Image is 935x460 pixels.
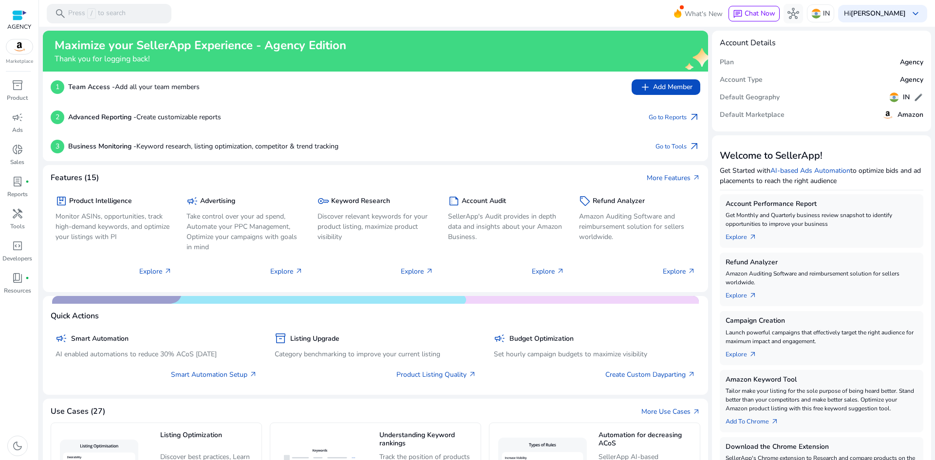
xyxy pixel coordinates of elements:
[749,350,757,358] span: arrow_outward
[12,272,23,284] span: book_4
[720,93,780,102] h5: Default Geography
[51,80,64,94] p: 1
[290,335,339,343] h5: Listing Upgrade
[51,140,64,153] p: 3
[187,195,198,207] span: campaign
[171,369,257,380] a: Smart Automation Setup
[882,109,894,121] img: amazon.svg
[903,93,910,102] h5: IN
[6,58,33,65] p: Marketplace
[56,211,172,242] p: Monitor ASINs, opportunities, track high-demand keywords, and optimize your listings with PI
[200,197,235,205] h5: Advertising
[641,406,700,417] a: More Use Casesarrow_outward
[12,176,23,187] span: lab_profile
[898,111,923,119] h5: Amazon
[7,190,28,199] p: Reports
[71,335,129,343] h5: Smart Automation
[55,8,66,19] span: search
[396,369,476,380] a: Product Listing Quality
[12,240,23,252] span: code_blocks
[692,408,700,416] span: arrow_outward
[68,82,115,92] b: Team Access -
[557,267,564,275] span: arrow_outward
[823,5,830,22] p: IN
[69,197,132,205] h5: Product Intelligence
[55,55,346,64] h4: Thank you for logging back!
[68,8,126,19] p: Press to search
[726,287,765,300] a: Explorearrow_outward
[164,267,172,275] span: arrow_outward
[249,370,257,378] span: arrow_outward
[726,376,917,384] h5: Amazon Keyword Tool
[12,111,23,123] span: campaign
[579,195,591,207] span: sell
[689,141,700,152] span: arrow_outward
[12,440,23,452] span: dark_mode
[726,228,765,242] a: Explorearrow_outward
[56,195,67,207] span: package
[10,158,24,166] p: Sales
[720,150,923,162] h3: Welcome to SellerApp!
[720,76,763,84] h5: Account Type
[720,166,923,186] p: Get Started with to optimize bids and ad placements to reach the right audience
[784,4,803,23] button: hub
[900,76,923,84] h5: Agency
[726,200,917,208] h5: Account Performance Report
[532,266,564,276] p: Explore
[720,38,776,48] h4: Account Details
[726,328,917,346] p: Launch powerful campaigns that effectively target the right audience for maximum impact and engag...
[379,431,476,448] h5: Understanding Keyword rankings
[726,211,917,228] p: Get Monthly and Quarterly business review snapshot to identify opportunities to improve your busi...
[494,349,695,359] p: Set hourly campaign budgets to maximize visibility
[160,431,257,448] h5: Listing Optimization
[509,335,574,343] h5: Budget Optimization
[6,39,33,54] img: amazon.svg
[56,332,67,344] span: campaign
[726,386,917,413] p: Tailor make your listing for the sole purpose of being heard better. Stand better than your compe...
[579,211,695,242] p: Amazon Auditing Software and reimbursement solution for sellers worldwide.
[632,79,700,95] button: addAdd Member
[295,267,303,275] span: arrow_outward
[692,174,700,182] span: arrow_outward
[51,407,105,416] h4: Use Cases (27)
[25,276,29,280] span: fiber_manual_record
[726,346,765,359] a: Explorearrow_outward
[12,126,23,134] p: Ads
[720,58,734,67] h5: Plan
[720,111,785,119] h5: Default Marketplace
[87,8,96,19] span: /
[448,195,460,207] span: summarize
[331,197,390,205] h5: Keyword Research
[10,222,25,231] p: Tools
[270,266,303,276] p: Explore
[187,211,303,252] p: Take control over your ad spend, Automate your PPC Management, Optimize your campaigns with goals...
[745,9,775,18] span: Chat Now
[688,267,695,275] span: arrow_outward
[729,6,780,21] button: chatChat Now
[844,10,906,17] p: Hi
[68,112,136,122] b: Advanced Reporting -
[51,312,99,321] h4: Quick Actions
[139,266,172,276] p: Explore
[639,81,692,93] span: Add Member
[733,9,743,19] span: chat
[655,140,700,153] a: Go to Toolsarrow_outward
[4,286,31,295] p: Resources
[318,195,329,207] span: key
[68,112,221,122] p: Create customizable reports
[12,208,23,220] span: handyman
[649,110,700,124] a: Go to Reportsarrow_outward
[593,197,645,205] h5: Refund Analyzer
[448,211,564,242] p: SellerApp's Audit provides in depth data and insights about your Amazon Business.
[663,266,695,276] p: Explore
[639,81,651,93] span: add
[726,258,917,267] h5: Refund Analyzer
[910,8,921,19] span: keyboard_arrow_down
[2,254,32,263] p: Developers
[811,9,821,18] img: in.svg
[275,349,476,359] p: Category benchmarking to improve your current listing
[25,180,29,184] span: fiber_manual_record
[771,418,779,425] span: arrow_outward
[900,58,923,67] h5: Agency
[462,197,506,205] h5: Account Audit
